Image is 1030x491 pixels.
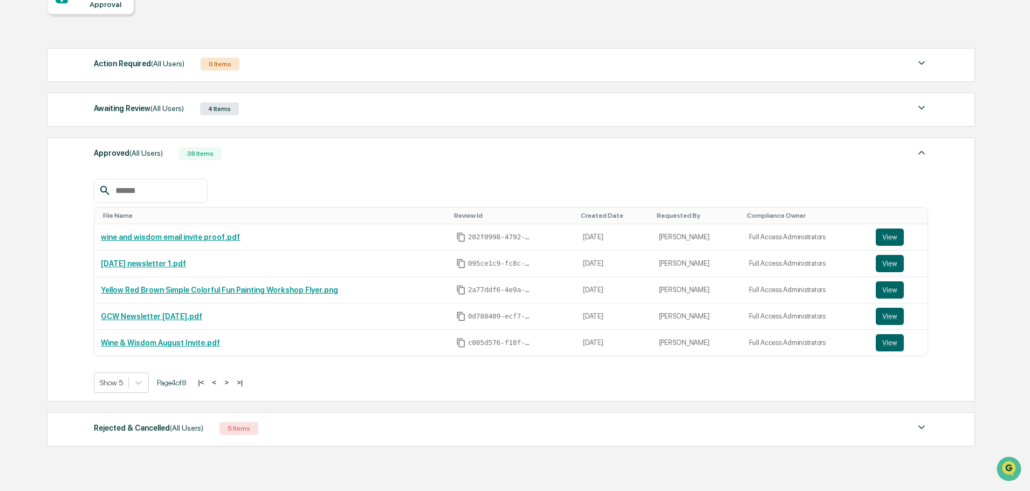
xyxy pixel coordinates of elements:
span: 202f0998-4792-4fe7-a7f7-27ead83a8b14 [468,233,533,241]
td: [PERSON_NAME] [653,303,743,330]
td: [DATE] [576,330,652,356]
div: Toggle SortBy [657,212,738,219]
td: Full Access Administrators [743,224,870,251]
button: View [876,229,904,246]
span: c085d576-f18f-4b9b-b57d-836916847ec2 [468,338,533,347]
a: Yellow Red Brown Simple Colorful Fun Painting Workshop Flyer.png [101,286,338,294]
td: [DATE] [576,277,652,303]
div: Toggle SortBy [581,212,648,219]
div: Toggle SortBy [103,212,445,219]
button: >| [234,378,246,387]
img: 1746055101610-c473b297-6a78-478c-a979-82029cc54cd1 [11,82,30,102]
iframe: Open customer support [995,455,1025,485]
button: View [876,308,904,325]
button: View [876,334,904,351]
button: > [221,378,232,387]
div: 🔎 [11,157,19,166]
button: < [209,378,219,387]
td: [PERSON_NAME] [653,277,743,303]
span: (All Users) [170,424,203,432]
button: Start new chat [183,86,196,99]
span: (All Users) [150,104,184,113]
span: 2a77ddf6-4e9a-4eed-8e3a-d881dec63187 [468,286,533,294]
img: caret [915,57,928,70]
td: [PERSON_NAME] [653,224,743,251]
span: 0d788409-ecf7-4014-ae86-ec4401d574ff [468,312,533,321]
div: Toggle SortBy [747,212,866,219]
span: Page 4 of 8 [157,378,187,387]
div: Toggle SortBy [454,212,573,219]
a: View [876,308,921,325]
div: 4 Items [200,102,239,115]
span: Copy Id [456,259,466,268]
a: View [876,334,921,351]
span: (All Users) [151,59,184,68]
div: We're available if you need us! [37,93,136,102]
a: wine and wisdom email invite proof.pdf [101,233,240,241]
div: 5 Items [219,422,258,435]
div: Rejected & Cancelled [94,421,203,435]
span: Pylon [107,183,131,191]
a: Wine & Wisdom August Invite.pdf [101,338,220,347]
button: View [876,281,904,299]
td: [DATE] [576,251,652,277]
a: GCW Newsletter [DATE].pdf [101,312,202,321]
div: Toggle SortBy [878,212,923,219]
div: 38 Items [179,147,222,160]
span: Copy Id [456,312,466,321]
div: Action Required [94,57,184,71]
span: Copy Id [456,232,466,242]
td: [PERSON_NAME] [653,251,743,277]
div: Start new chat [37,82,177,93]
img: caret [915,101,928,114]
span: 095ce1c9-fc8c-4789-8c48-6b8ae43910ef [468,259,533,268]
img: caret [915,421,928,434]
a: 🗄️Attestations [74,132,138,151]
a: View [876,229,921,246]
span: Data Lookup [22,156,68,167]
td: Full Access Administrators [743,251,870,277]
img: caret [915,146,928,159]
td: Full Access Administrators [743,277,870,303]
a: [DATE] newsletter 1.pdf [101,259,186,268]
span: Copy Id [456,285,466,295]
span: Attestations [89,136,134,147]
span: Copy Id [456,338,466,348]
td: [PERSON_NAME] [653,330,743,356]
span: (All Users) [129,149,163,157]
button: |< [195,378,207,387]
a: Powered byPylon [76,182,131,191]
td: Full Access Administrators [743,303,870,330]
div: 🗄️ [78,137,87,146]
td: Full Access Administrators [743,330,870,356]
input: Clear [28,49,178,60]
a: 🔎Data Lookup [6,152,72,171]
div: Awaiting Review [94,101,184,115]
td: [DATE] [576,303,652,330]
a: View [876,255,921,272]
button: View [876,255,904,272]
a: 🖐️Preclearance [6,132,74,151]
div: Approved [94,146,163,160]
a: View [876,281,921,299]
div: 0 Items [201,58,239,71]
p: How can we help? [11,23,196,40]
td: [DATE] [576,224,652,251]
div: 🖐️ [11,137,19,146]
span: Preclearance [22,136,70,147]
